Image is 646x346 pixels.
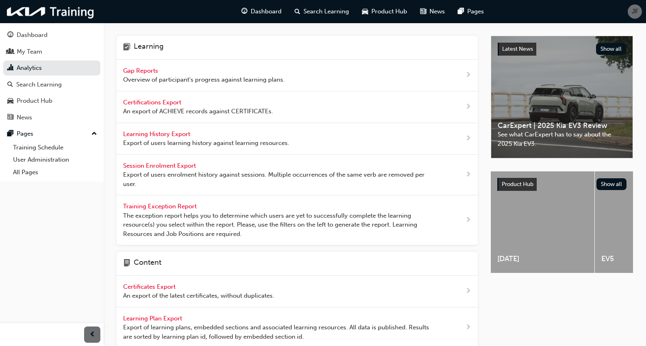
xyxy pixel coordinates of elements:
span: page-icon [123,258,130,269]
button: Pages [3,126,100,141]
span: Product Hub [502,181,533,188]
span: guage-icon [7,32,13,39]
a: Latest NewsShow allCarExpert | 2025 Kia EV3 ReviewSee what CarExpert has to say about the 2025 Ki... [491,36,633,158]
a: Gap Reports Overview of participant's progress against learning plans.next-icon [117,60,478,91]
span: pages-icon [7,130,13,138]
span: Learning Plan Export [123,315,184,322]
div: Pages [17,129,33,138]
a: search-iconSearch Learning [288,3,356,20]
a: Product Hub [3,93,100,108]
a: pages-iconPages [451,3,490,20]
span: An export of the latest certificates, without duplicates. [123,291,274,301]
span: next-icon [465,215,471,225]
a: Session Enrolment Export Export of users enrolment history against sessions. Multiple occurrences... [117,155,478,196]
span: JF [632,7,638,16]
button: Show all [596,43,626,55]
a: User Administration [10,154,100,166]
span: next-icon [465,102,471,112]
a: news-iconNews [414,3,451,20]
img: kia-training [4,3,98,20]
div: Dashboard [17,30,48,40]
span: next-icon [465,170,471,180]
a: News [3,110,100,125]
span: guage-icon [241,6,247,17]
a: Learning History Export Export of users learning history against learning resources.next-icon [117,123,478,155]
div: Product Hub [17,96,52,106]
span: Search Learning [303,7,349,16]
span: prev-icon [89,330,95,340]
div: News [17,113,32,122]
span: news-icon [420,6,426,17]
span: News [429,7,445,16]
span: search-icon [295,6,300,17]
div: My Team [17,47,42,56]
a: Certifications Export An export of ACHIEVE records against CERTIFICATEs.next-icon [117,91,478,123]
a: Latest NewsShow all [498,43,626,56]
span: next-icon [465,286,471,296]
a: Certificates Export An export of the latest certificates, without duplicates.next-icon [117,276,478,307]
span: The exception report helps you to determine which users are yet to successfully complete the lear... [123,211,439,239]
span: pages-icon [458,6,464,17]
span: Training Exception Report [123,203,198,210]
span: Export of users learning history against learning resources. [123,138,289,148]
span: CarExpert | 2025 Kia EV3 Review [498,121,626,130]
span: news-icon [7,114,13,121]
a: My Team [3,44,100,59]
a: guage-iconDashboard [235,3,288,20]
h4: Content [134,258,161,269]
span: Export of users enrolment history against sessions. Multiple occurrences of the same verb are rem... [123,170,439,188]
span: Latest News [502,45,533,52]
a: Search Learning [3,77,100,92]
span: next-icon [465,322,471,333]
span: See what CarExpert has to say about the 2025 Kia EV3. [498,130,626,148]
span: Certificates Export [123,283,177,290]
span: Learning History Export [123,130,192,138]
span: Session Enrolment Export [123,162,197,169]
span: next-icon [465,134,471,144]
span: up-icon [91,129,97,139]
span: learning-icon [123,42,130,53]
span: Pages [467,7,484,16]
span: Export of learning plans, embedded sections and associated learning resources. All data is publis... [123,323,439,341]
a: All Pages [10,166,100,179]
span: Gap Reports [123,67,160,74]
a: Dashboard [3,28,100,43]
span: Product Hub [371,7,407,16]
a: [DATE] [491,171,594,273]
a: Product HubShow all [497,178,626,191]
span: chart-icon [7,65,13,72]
button: Show all [596,178,627,190]
div: Search Learning [16,80,62,89]
button: DashboardMy TeamAnalyticsSearch LearningProduct HubNews [3,26,100,126]
a: car-iconProduct Hub [356,3,414,20]
span: next-icon [465,70,471,80]
span: Dashboard [251,7,282,16]
a: Training Schedule [10,141,100,154]
button: JF [628,4,642,19]
span: [DATE] [497,254,588,264]
a: Training Exception Report The exception report helps you to determine which users are yet to succ... [117,195,478,245]
span: people-icon [7,48,13,56]
span: An export of ACHIEVE records against CERTIFICATEs. [123,107,273,116]
span: car-icon [7,97,13,105]
span: Overview of participant's progress against learning plans. [123,75,285,84]
a: Analytics [3,61,100,76]
span: Certifications Export [123,99,183,106]
span: search-icon [7,81,13,89]
h4: Learning [134,42,164,53]
span: car-icon [362,6,368,17]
